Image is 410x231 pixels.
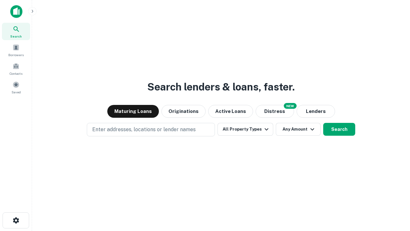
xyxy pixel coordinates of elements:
[10,71,22,76] span: Contacts
[256,105,294,118] button: Search distressed loans with lien and other non-mortgage details.
[208,105,253,118] button: Active Loans
[217,123,273,136] button: All Property Types
[297,105,335,118] button: Lenders
[10,34,22,39] span: Search
[2,23,30,40] a: Search
[284,103,297,109] div: NEW
[276,123,321,136] button: Any Amount
[2,41,30,59] a: Borrowers
[323,123,355,136] button: Search
[87,123,215,136] button: Enter addresses, locations or lender names
[378,180,410,210] iframe: Chat Widget
[2,79,30,96] a: Saved
[147,79,295,95] h3: Search lenders & loans, faster.
[10,5,22,18] img: capitalize-icon.png
[12,90,21,95] span: Saved
[161,105,206,118] button: Originations
[92,126,196,133] p: Enter addresses, locations or lender names
[107,105,159,118] button: Maturing Loans
[2,60,30,77] a: Contacts
[8,52,24,57] span: Borrowers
